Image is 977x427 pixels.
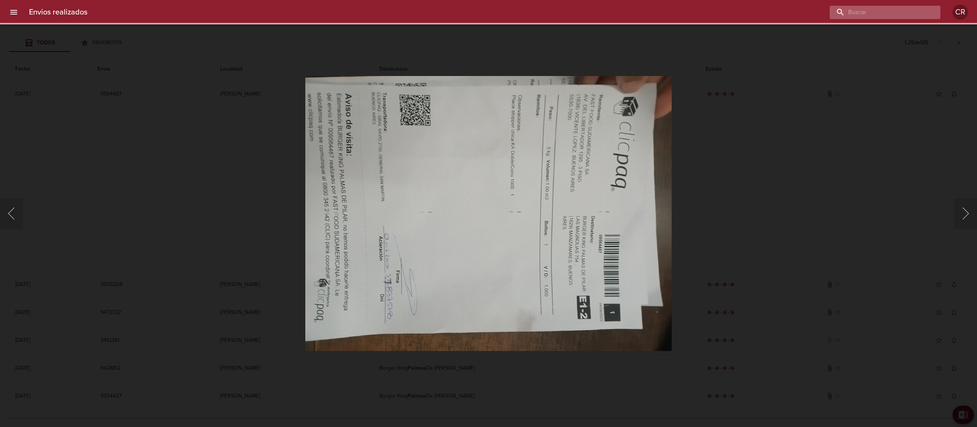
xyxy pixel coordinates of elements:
img: Image [305,76,672,351]
input: buscar [830,6,927,19]
h6: Envios realizados [29,6,87,18]
button: Siguiente [954,198,977,229]
div: CR [953,5,968,20]
button: menu [5,3,23,21]
div: Abrir información de usuario [953,5,968,20]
